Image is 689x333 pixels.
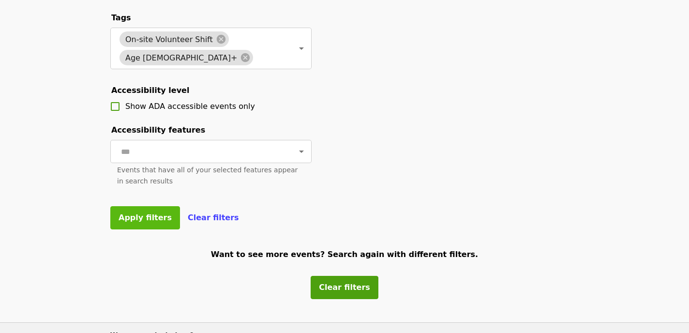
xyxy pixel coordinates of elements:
[188,212,239,224] button: Clear filters
[119,213,172,222] span: Apply filters
[211,250,478,259] span: Want to see more events? Search again with different filters.
[311,276,378,299] button: Clear filters
[125,102,255,111] span: Show ADA accessible events only
[120,53,243,62] span: Age [DEMOGRAPHIC_DATA]+
[120,35,219,44] span: On-site Volunteer Shift
[111,86,189,95] span: Accessibility level
[117,166,298,185] span: Events that have all of your selected features appear in search results
[188,213,239,222] span: Clear filters
[319,283,370,292] span: Clear filters
[295,42,308,55] button: Open
[111,125,205,135] span: Accessibility features
[111,13,131,22] span: Tags
[120,31,229,47] div: On-site Volunteer Shift
[110,206,180,229] button: Apply filters
[295,145,308,158] button: Open
[120,50,253,65] div: Age [DEMOGRAPHIC_DATA]+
